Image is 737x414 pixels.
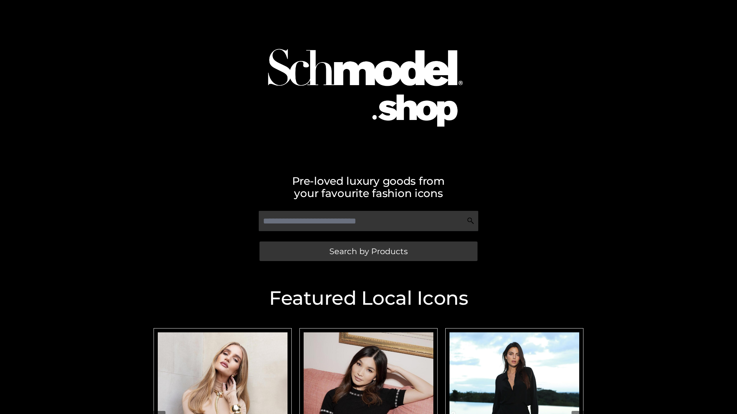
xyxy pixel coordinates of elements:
h2: Pre-loved luxury goods from your favourite fashion icons [150,175,587,199]
span: Search by Products [329,247,408,255]
img: Search Icon [467,217,474,225]
a: Search by Products [259,242,478,261]
h2: Featured Local Icons​ [150,289,587,308]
